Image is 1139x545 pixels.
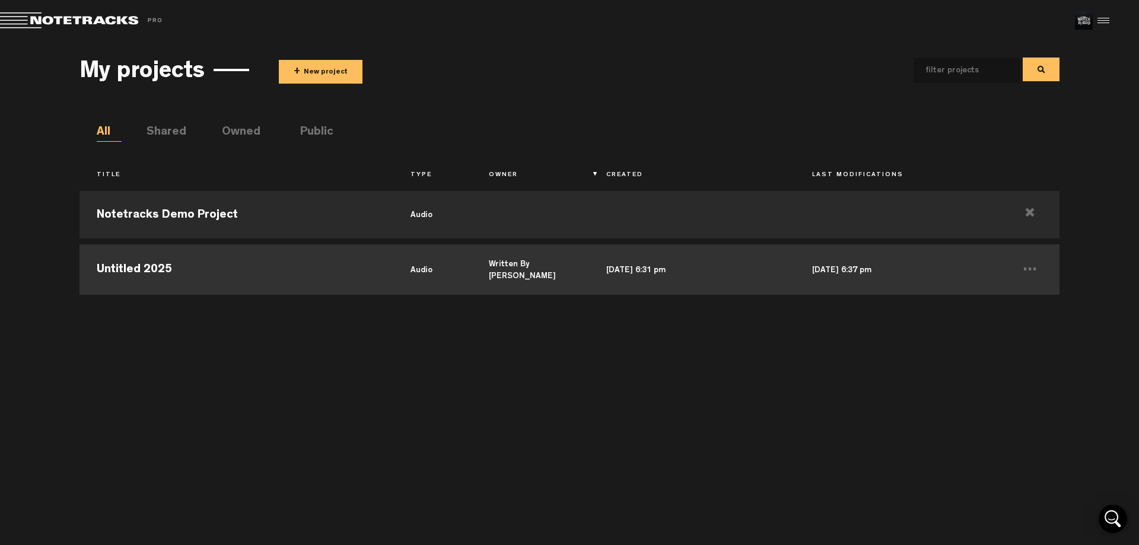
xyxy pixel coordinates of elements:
button: +New project [279,60,362,84]
td: audio [393,241,472,295]
th: Created [589,165,795,186]
li: Shared [147,124,171,142]
li: Owned [222,124,247,142]
th: Title [79,165,393,186]
th: Last Modifications [795,165,1001,186]
h3: My projects [79,60,205,86]
div: Open Intercom Messenger [1099,505,1127,533]
input: filter projects [914,58,1001,83]
td: Written By [PERSON_NAME] [472,241,589,295]
td: audio [393,188,472,241]
li: Public [300,124,325,142]
td: [DATE] 6:31 pm [589,241,795,295]
li: All [97,124,122,142]
td: [DATE] 6:37 pm [795,241,1001,295]
img: ACg8ocKyds8MKy4dpu-nIK-ZHePgZffMhNk-YBXebN-O81xeOtURswA=s96-c [1075,12,1093,30]
th: Type [393,165,472,186]
span: + [294,65,300,79]
td: ... [1001,241,1060,295]
td: Untitled 2025 [79,241,393,295]
th: Owner [472,165,589,186]
td: Notetracks Demo Project [79,188,393,241]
